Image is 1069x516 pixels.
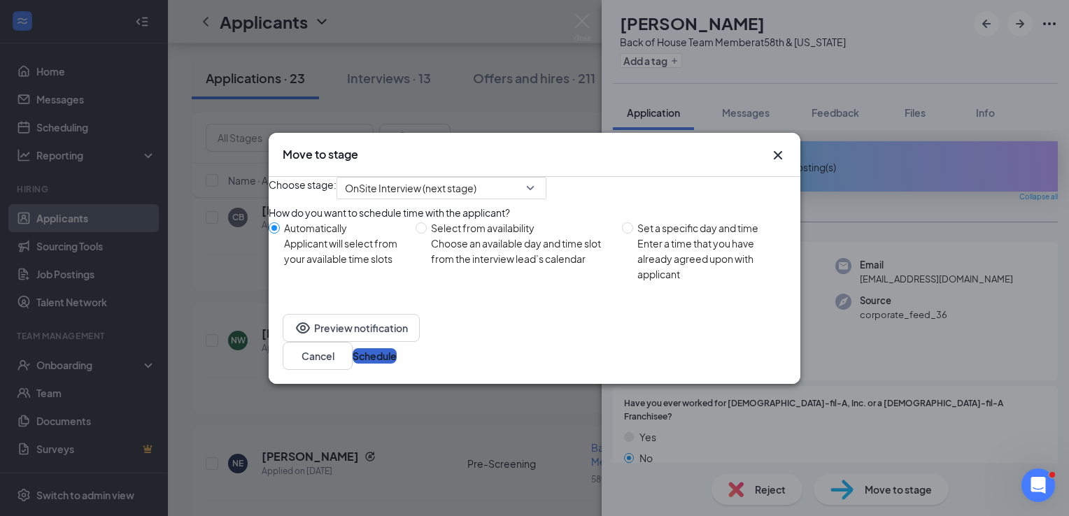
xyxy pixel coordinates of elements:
[1021,468,1055,502] iframe: Intercom live chat
[637,236,789,282] div: Enter a time that you have already agreed upon with applicant
[431,236,611,266] div: Choose an available day and time slot from the interview lead’s calendar
[284,220,404,236] div: Automatically
[283,314,420,342] button: EyePreview notification
[431,220,611,236] div: Select from availability
[283,342,353,370] button: Cancel
[283,147,358,162] h3: Move to stage
[770,147,786,164] button: Close
[269,205,800,220] div: How do you want to schedule time with the applicant?
[284,236,404,266] div: Applicant will select from your available time slots
[269,177,337,199] span: Choose stage:
[345,178,476,199] span: OnSite Interview (next stage)
[770,147,786,164] svg: Cross
[353,348,397,364] button: Schedule
[295,320,311,336] svg: Eye
[637,220,789,236] div: Set a specific day and time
